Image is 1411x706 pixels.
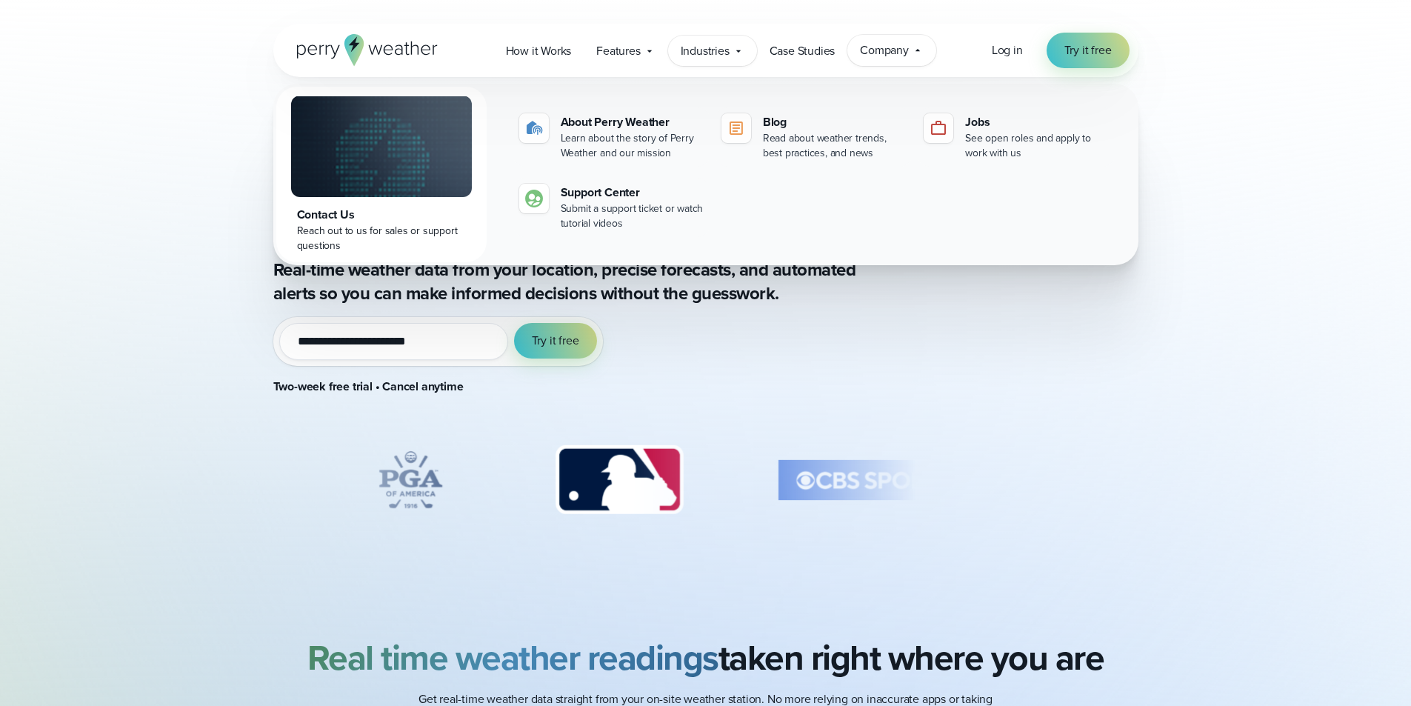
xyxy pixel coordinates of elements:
[276,87,487,262] a: Contact Us Reach out to us for sales or support questions
[561,202,704,231] div: Submit a support ticket or watch tutorial videos
[70,443,280,517] div: 4 of 8
[1064,41,1112,59] span: Try it free
[763,131,906,161] div: Read about weather trends, best practices, and news
[860,41,909,59] span: Company
[514,323,597,359] button: Try it free
[273,258,866,305] p: Real-time weather data from your location, precise forecasts, and automated alerts so you can mak...
[70,443,280,517] img: Amazon-Air.svg
[351,443,470,517] div: 5 of 8
[561,113,704,131] div: About Perry Weather
[525,190,543,207] img: contact-icon.svg
[541,443,697,517] img: MLB.svg
[992,41,1023,59] a: Log in
[715,107,912,167] a: Blog Read about weather trends, best practices, and news
[273,154,916,249] h2: Explore the
[506,42,572,60] span: How it Works
[770,42,835,60] span: Case Studies
[307,637,1104,679] h2: taken right where you are
[297,206,466,224] div: Contact Us
[596,42,640,60] span: Features
[273,443,916,524] div: slideshow
[351,443,470,517] img: PGA.svg
[930,119,947,137] img: jobs-icon-1.svg
[525,119,543,137] img: about-icon.svg
[541,443,697,517] div: 6 of 8
[757,36,848,66] a: Case Studies
[769,443,979,517] img: CBS-Sports.svg
[965,131,1108,161] div: See open roles and apply to work with us
[513,178,710,237] a: Support Center Submit a support ticket or watch tutorial videos
[273,378,464,395] strong: Two-week free trial • Cancel anytime
[561,184,704,202] div: Support Center
[1047,33,1130,68] a: Try it free
[532,332,579,350] span: Try it free
[918,107,1114,167] a: Jobs See open roles and apply to work with us
[307,631,718,684] strong: Real time weather readings
[965,113,1108,131] div: Jobs
[681,42,730,60] span: Industries
[493,36,584,66] a: How it Works
[297,224,466,253] div: Reach out to us for sales or support questions
[727,119,745,137] img: blog-icon.svg
[561,131,704,161] div: Learn about the story of Perry Weather and our mission
[769,443,979,517] div: 7 of 8
[513,107,710,167] a: About Perry Weather Learn about the story of Perry Weather and our mission
[763,113,906,131] div: Blog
